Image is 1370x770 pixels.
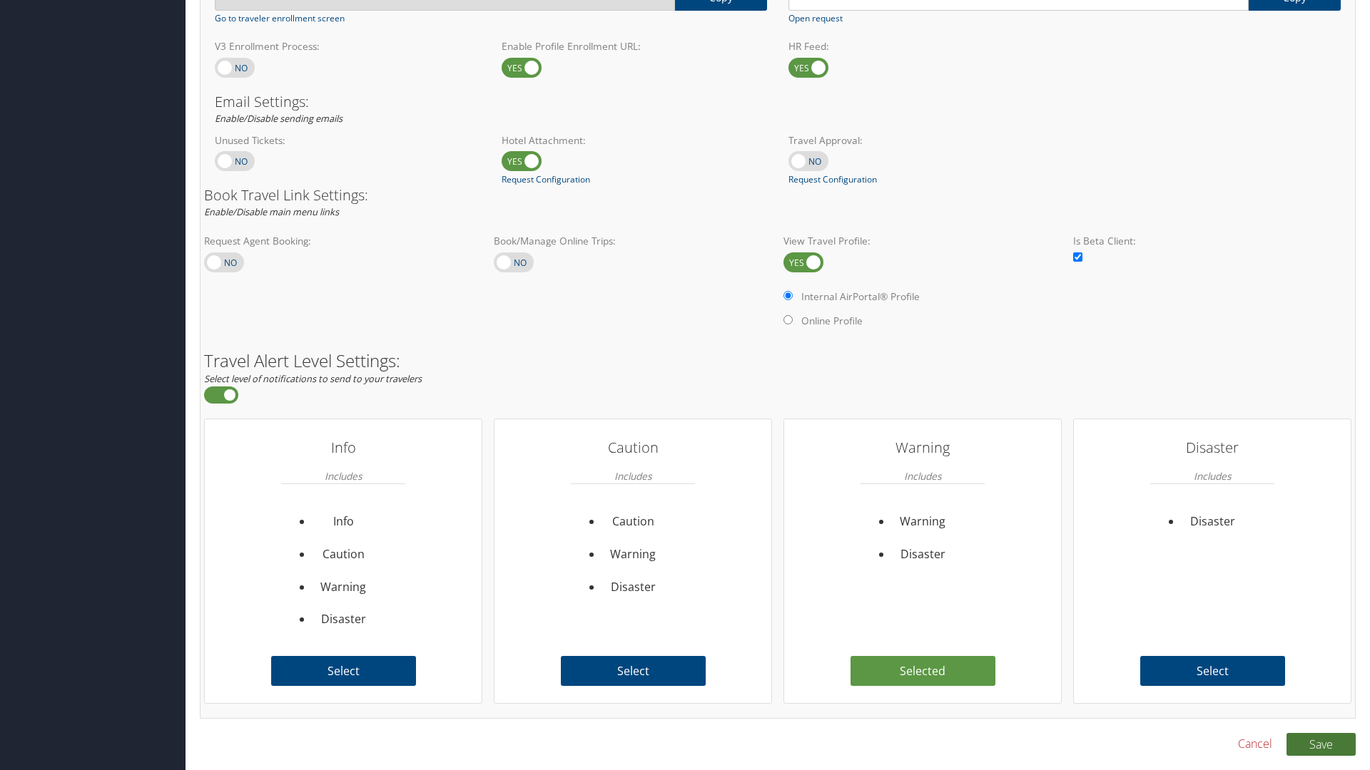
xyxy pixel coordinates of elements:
em: Includes [904,462,941,490]
label: Is Beta Client: [1073,234,1351,248]
h3: Disaster [1150,433,1274,462]
label: V3 Enrollment Process: [215,39,480,53]
label: Travel Approval: [788,133,1054,148]
h3: Email Settings: [215,95,1341,109]
li: Info [313,505,375,538]
label: Select [561,656,706,686]
h3: Warning [861,433,985,462]
label: Book/Manage Online Trips: [494,234,772,248]
li: Disaster [602,571,664,604]
li: Disaster [892,538,954,571]
button: Save [1287,733,1356,756]
em: Includes [325,462,362,490]
li: Caution [602,505,664,538]
label: Select [271,656,416,686]
label: Request Agent Booking: [204,234,482,248]
label: Enable Profile Enrollment URL: [502,39,767,53]
label: View Travel Profile: [783,234,1062,248]
li: Disaster [313,603,375,636]
label: Online Profile [801,314,863,328]
em: Enable/Disable sending emails [215,112,342,125]
label: Selected [851,656,995,686]
li: Disaster [1182,505,1244,538]
h3: Book Travel Link Settings: [204,188,1351,202]
label: Internal AirPortal® Profile [801,289,920,304]
a: Open request [788,12,843,25]
h3: Info [281,433,405,462]
h2: Travel Alert Level Settings: [204,352,1351,369]
li: Warning [313,571,375,604]
em: Includes [1194,462,1231,490]
em: Includes [614,462,651,490]
label: Unused Tickets: [215,133,480,148]
h3: Caution [571,433,695,462]
li: Caution [313,538,375,571]
li: Warning [602,538,664,571]
li: Warning [892,505,954,538]
a: Cancel [1238,735,1272,752]
em: Select level of notifications to send to your travelers [204,372,422,385]
em: Enable/Disable main menu links [204,205,339,218]
a: Request Configuration [502,173,590,186]
label: HR Feed: [788,39,1054,53]
a: Go to traveler enrollment screen [215,12,345,25]
a: Request Configuration [788,173,877,186]
label: Hotel Attachment: [502,133,767,148]
label: Select [1140,656,1285,686]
